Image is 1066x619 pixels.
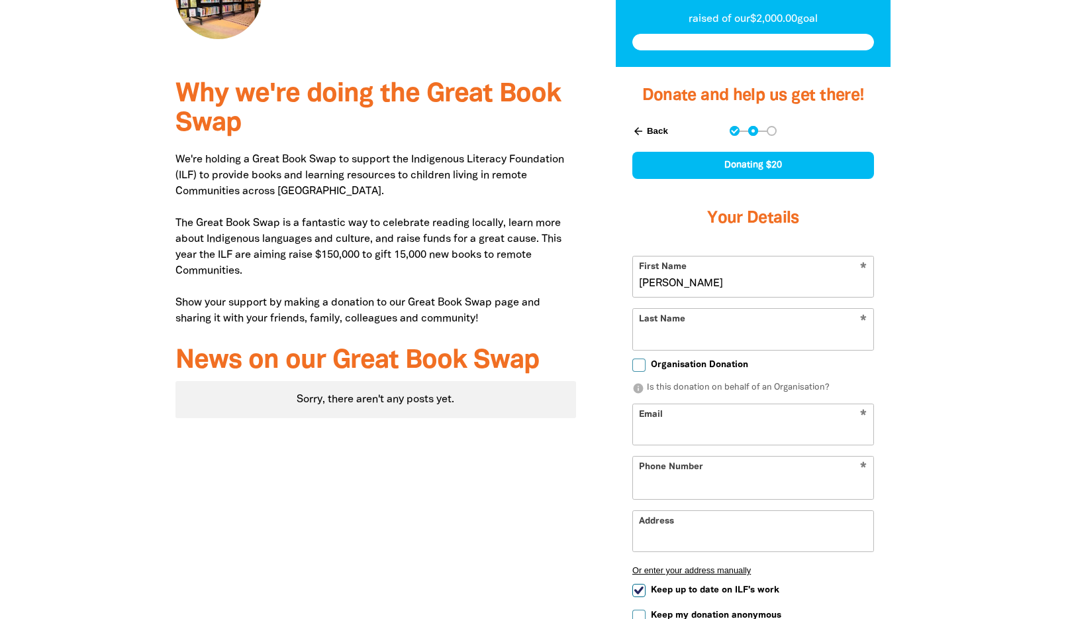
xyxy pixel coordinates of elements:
[651,359,748,371] span: Organisation Donation
[860,462,867,475] i: Required
[642,88,865,103] span: Donate and help us get there!
[632,11,874,27] p: raised of our $2,000.00 goal
[651,584,779,596] span: Keep up to date on ILF's work
[632,192,874,245] h3: Your Details
[632,359,646,372] input: Organisation Donation
[175,82,561,136] span: Why we're doing the Great Book Swap
[632,125,644,137] i: arrow_back
[175,381,576,418] div: Paginated content
[627,120,673,142] button: Back
[632,382,874,395] p: Is this donation on behalf of an Organisation?
[175,152,576,327] p: We're holding a Great Book Swap to support the Indigenous Literacy Foundation (ILF) to provide bo...
[632,584,646,597] input: Keep up to date on ILF's work
[632,565,874,575] button: Or enter your address manually
[632,382,644,394] i: info
[730,126,740,136] button: Navigate to step 1 of 3 to enter your donation amount
[632,152,874,179] div: Donating $20
[175,381,576,418] div: Sorry, there aren't any posts yet.
[175,347,576,376] h3: News on our Great Book Swap
[748,126,758,136] button: Navigate to step 2 of 3 to enter your details
[767,126,777,136] button: Navigate to step 3 of 3 to enter your payment details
